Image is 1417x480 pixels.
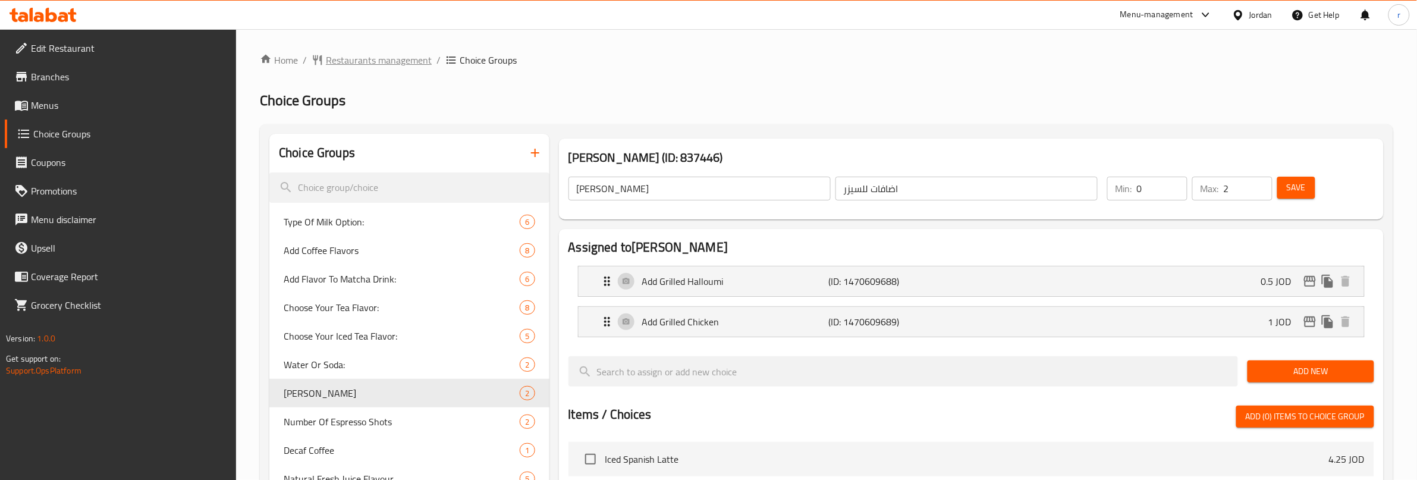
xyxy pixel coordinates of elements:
span: Upsell [31,241,227,255]
a: Support.OpsPlatform [6,363,81,378]
h3: [PERSON_NAME] (ID: 837446) [568,148,1374,167]
div: Number Of Espresso Shots2 [269,407,549,436]
input: search [568,356,1239,387]
a: Menus [5,91,237,120]
span: Decaf Coffee [284,443,520,457]
p: (ID: 1470609689) [829,315,953,329]
li: Expand [568,261,1374,302]
div: Decaf Coffee1 [269,436,549,465]
div: Choices [520,415,535,429]
h2: Items / Choices [568,406,652,423]
a: Branches [5,62,237,91]
span: 2 [520,416,534,428]
div: Choices [520,243,535,258]
span: Grocery Checklist [31,298,227,312]
span: 8 [520,245,534,256]
a: Menu disclaimer [5,205,237,234]
span: Coupons [31,155,227,170]
span: 6 [520,217,534,228]
div: Add Flavor To Matcha Drink:6 [269,265,549,293]
span: Branches [31,70,227,84]
span: 1.0.0 [37,331,55,346]
span: [PERSON_NAME] [284,386,520,400]
a: Home [260,53,298,67]
button: delete [1337,272,1355,290]
div: Menu-management [1120,8,1193,22]
button: edit [1301,313,1319,331]
div: Choices [520,357,535,372]
a: Coupons [5,148,237,177]
li: Expand [568,302,1374,342]
button: edit [1301,272,1319,290]
nav: breadcrumb [260,53,1393,67]
p: Min: [1116,181,1132,196]
span: Add New [1257,364,1365,379]
span: Coverage Report [31,269,227,284]
button: delete [1337,313,1355,331]
div: Choices [520,329,535,343]
h2: Choice Groups [279,144,355,162]
button: duplicate [1319,272,1337,290]
button: Add (0) items to choice group [1236,406,1374,428]
span: Choice Groups [33,127,227,141]
p: Add Grilled Halloumi [642,274,829,288]
a: Grocery Checklist [5,291,237,319]
p: 4.25 JOD [1329,452,1365,466]
div: Expand [579,307,1364,337]
div: Choices [520,300,535,315]
button: duplicate [1319,313,1337,331]
button: Save [1277,177,1315,199]
span: Add Flavor To Matcha Drink: [284,272,520,286]
p: 0.5 JOD [1261,274,1301,288]
span: Choose Your Tea Flavor: [284,300,520,315]
div: Choices [520,215,535,229]
span: 1 [520,445,534,456]
div: Water Or Soda:2 [269,350,549,379]
span: Edit Restaurant [31,41,227,55]
span: r [1397,8,1400,21]
span: Add (0) items to choice group [1246,409,1365,424]
h2: Assigned to [PERSON_NAME] [568,239,1374,256]
div: Choose Your Tea Flavor:8 [269,293,549,322]
div: Expand [579,266,1364,296]
p: Add Grilled Chicken [642,315,829,329]
div: Choices [520,272,535,286]
li: / [436,53,441,67]
span: Get support on: [6,351,61,366]
span: Iced Spanish Latte [605,452,1329,466]
div: [PERSON_NAME]2 [269,379,549,407]
span: 8 [520,302,534,313]
span: 2 [520,359,534,371]
a: Upsell [5,234,237,262]
span: Select choice [578,447,603,472]
input: search [269,172,549,203]
div: Choices [520,443,535,457]
p: Max: [1201,181,1219,196]
span: Restaurants management [326,53,432,67]
span: 5 [520,331,534,342]
div: Type Of Milk Option:6 [269,208,549,236]
li: / [303,53,307,67]
a: Choice Groups [5,120,237,148]
span: Water Or Soda: [284,357,520,372]
div: Choose Your Iced Tea Flavor:5 [269,322,549,350]
span: Choose Your Iced Tea Flavor: [284,329,520,343]
span: Choice Groups [460,53,517,67]
span: Type Of Milk Option: [284,215,520,229]
span: Menu disclaimer [31,212,227,227]
a: Edit Restaurant [5,34,237,62]
p: (ID: 1470609688) [829,274,953,288]
span: Menus [31,98,227,112]
button: Add New [1248,360,1374,382]
span: 6 [520,274,534,285]
div: Add Coffee Flavors8 [269,236,549,265]
p: 1 JOD [1268,315,1301,329]
a: Promotions [5,177,237,205]
span: Version: [6,331,35,346]
span: Number Of Espresso Shots [284,415,520,429]
span: Save [1287,180,1306,195]
a: Coverage Report [5,262,237,291]
span: Promotions [31,184,227,198]
span: Choice Groups [260,87,345,114]
a: Restaurants management [312,53,432,67]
